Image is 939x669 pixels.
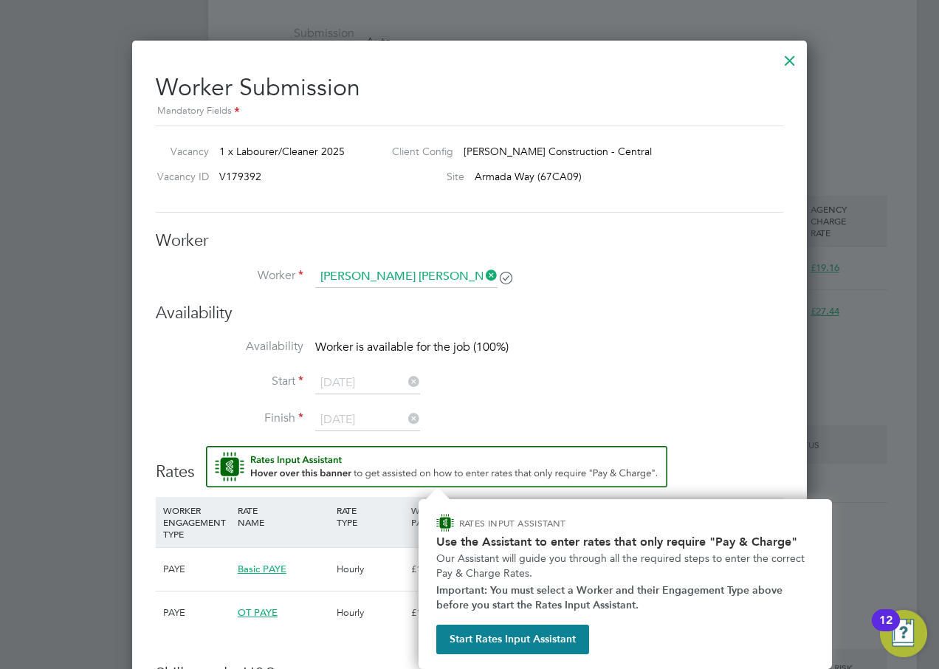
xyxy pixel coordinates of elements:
div: How to input Rates that only require Pay & Charge [419,499,832,669]
label: Site [380,170,464,183]
h2: Worker Submission [156,61,783,120]
label: Vacancy [150,145,209,158]
div: 12 [879,620,892,639]
label: Finish [156,411,303,426]
div: WORKER ENGAGEMENT TYPE [159,497,234,547]
div: £12.60 [407,548,482,591]
div: Hourly [333,548,407,591]
label: Vacancy ID [150,170,209,183]
div: AGENCY CHARGE RATE [705,497,780,547]
p: RATES INPUT ASSISTANT [459,517,644,529]
div: Hourly [333,591,407,634]
label: Worker [156,268,303,284]
div: RATE NAME [234,497,333,535]
input: Select one [315,372,420,394]
h3: Availability [156,303,783,324]
span: Worker is available for the job (100%) [315,340,509,354]
div: EMPLOYER COST [557,497,631,535]
div: PAYE [159,591,234,634]
button: Open Resource Center, 12 new notifications [880,610,927,657]
h2: Use the Assistant to enter rates that only require "Pay & Charge" [436,535,814,549]
span: Armada Way (67CA09) [475,170,582,183]
h3: Rates [156,446,783,483]
div: Mandatory Fields [156,103,783,120]
button: Rate Assistant [206,446,667,487]
h3: Worker [156,230,783,252]
label: Availability [156,339,303,354]
img: ENGAGE Assistant Icon [436,514,454,532]
span: V179392 [219,170,261,183]
span: [PERSON_NAME] Construction - Central [464,145,652,158]
div: RATE TYPE [333,497,407,535]
div: HOLIDAY PAY [482,497,557,535]
span: 1 x Labourer/Cleaner 2025 [219,145,345,158]
div: AGENCY MARKUP [630,497,705,535]
button: Start Rates Input Assistant [436,625,589,654]
div: PAYE [159,548,234,591]
span: OT PAYE [238,606,278,619]
span: Basic PAYE [238,563,286,575]
div: £18.90 [407,591,482,634]
label: Client Config [380,145,453,158]
input: Select one [315,409,420,431]
div: WORKER PAY RATE [407,497,482,535]
label: Start [156,374,303,389]
input: Search for... [315,266,498,288]
p: Our Assistant will guide you through all the required steps to enter the correct Pay & Charge Rates. [436,552,814,580]
strong: Important: You must select a Worker and their Engagement Type above before you start the Rates In... [436,584,785,611]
